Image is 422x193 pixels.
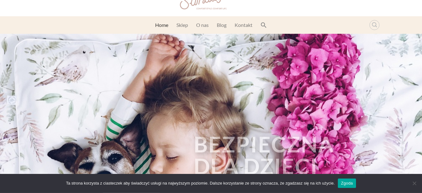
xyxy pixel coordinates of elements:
span: Ta strona korzysta z ciasteczek aby świadczyć usługi na najwyższym poziomie. Dalsze korzystanie z... [66,180,335,186]
a: Wyszukiwarka [369,20,379,30]
a: Kontakt [235,19,252,31]
svg: Search [261,22,267,28]
a: Home [155,19,168,31]
span: Nie wyrażam zgody [411,180,417,186]
a: Blog [217,19,226,31]
span: Bezpieczna dla dzieci [194,131,334,179]
a: Zgoda [338,179,356,188]
a: Search Icon Link [261,19,267,31]
a: Sklep [176,19,188,31]
a: O nas [196,19,209,31]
